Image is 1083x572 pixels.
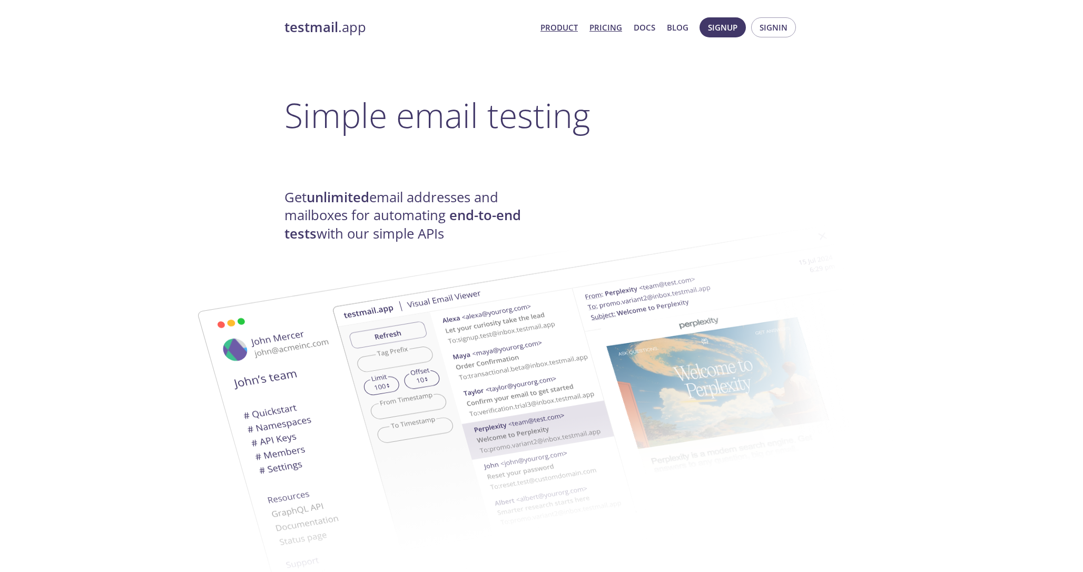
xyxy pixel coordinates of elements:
strong: end-to-end tests [284,206,521,242]
a: testmail.app [284,18,532,36]
span: Signin [760,21,787,34]
button: Signin [751,17,796,37]
strong: testmail [284,18,338,36]
a: Blog [667,21,688,34]
strong: unlimited [307,188,369,206]
h1: Simple email testing [284,95,799,135]
button: Signup [700,17,746,37]
a: Product [540,21,578,34]
a: Docs [634,21,655,34]
h4: Get email addresses and mailboxes for automating with our simple APIs [284,189,541,243]
a: Pricing [589,21,622,34]
span: Signup [708,21,737,34]
img: testmail-email-viewer [332,210,901,566]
